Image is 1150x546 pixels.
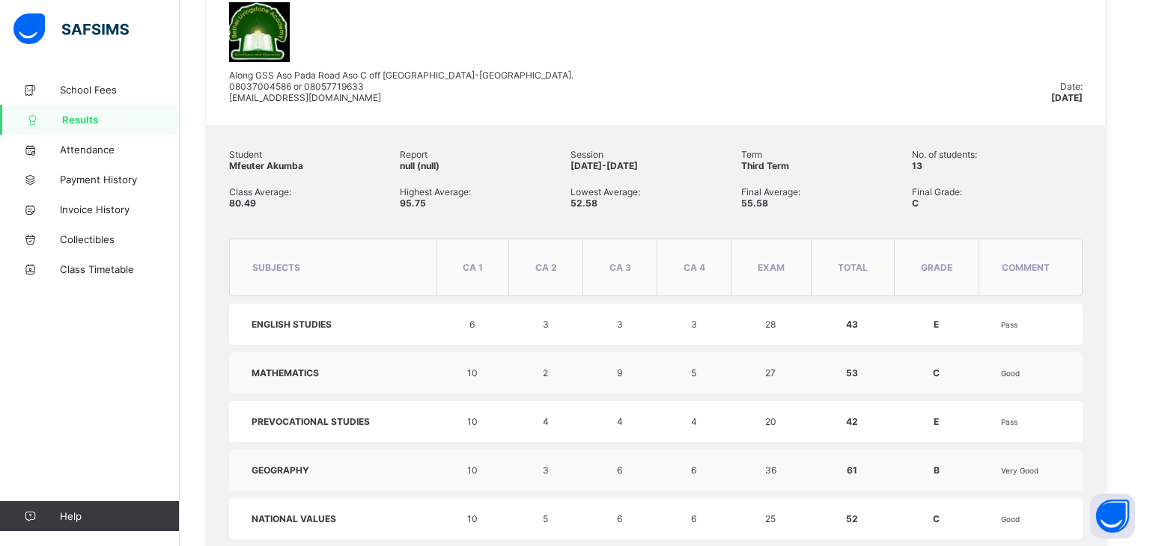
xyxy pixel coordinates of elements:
[60,144,180,156] span: Attendance
[847,464,857,476] span: 61
[463,262,483,273] span: CA 1
[13,13,129,45] img: safsims
[571,197,597,209] span: 52.58
[400,186,571,197] span: Highest Average:
[765,513,776,524] span: 25
[543,464,549,476] span: 3
[60,263,180,275] span: Class Timetable
[252,319,332,330] span: ENGLISH STUDIES
[691,464,696,476] span: 6
[846,367,858,378] span: 53
[617,513,622,524] span: 6
[400,149,571,160] span: Report
[571,160,638,171] span: [DATE]-[DATE]
[846,319,858,330] span: 43
[691,513,696,524] span: 6
[617,464,622,476] span: 6
[933,367,940,378] span: C
[1002,262,1050,273] span: comment
[934,319,939,330] span: E
[765,319,776,330] span: 28
[684,262,705,273] span: CA 4
[609,262,631,273] span: CA 3
[741,149,912,160] span: Term
[543,367,548,378] span: 2
[1001,369,1020,378] span: Good
[758,262,785,273] span: EXAM
[571,149,741,160] span: Session
[933,513,940,524] span: C
[912,160,922,171] span: 13
[921,262,952,273] span: grade
[741,186,912,197] span: Final Average:
[571,186,741,197] span: Lowest Average:
[765,367,776,378] span: 27
[846,416,858,427] span: 42
[229,2,290,62] img: bethel.png
[934,416,939,427] span: E
[765,416,776,427] span: 20
[838,262,868,273] span: total
[912,149,1083,160] span: No. of students:
[60,174,180,185] span: Payment History
[229,197,256,209] span: 80.49
[252,513,336,524] span: NATIONAL VALUES
[400,197,426,209] span: 95.75
[60,84,180,96] span: School Fees
[467,416,478,427] span: 10
[535,262,557,273] span: CA 2
[543,513,548,524] span: 5
[229,70,574,103] span: Along GSS Aso Pada Road Aso C off [GEOGRAPHIC_DATA]-[GEOGRAPHIC_DATA]. 08037004586 or 08057719633...
[617,416,623,427] span: 4
[229,186,400,197] span: Class Average:
[1001,466,1038,475] span: Very Good
[912,186,1083,197] span: Final Grade:
[229,149,400,160] span: Student
[912,197,919,209] span: C
[765,464,776,476] span: 36
[691,367,696,378] span: 5
[543,416,549,427] span: 4
[400,160,439,171] span: null (null)
[467,513,478,524] span: 10
[1060,81,1083,92] span: Date:
[467,367,478,378] span: 10
[252,262,300,273] span: subjects
[1001,515,1020,524] span: Good
[62,114,180,126] span: Results
[1001,417,1017,426] span: Pass
[934,464,940,476] span: B
[467,464,478,476] span: 10
[60,510,179,522] span: Help
[617,319,623,330] span: 3
[1051,92,1083,103] span: [DATE]
[60,203,180,215] span: Invoice History
[691,416,697,427] span: 4
[1090,494,1135,539] button: Open asap
[229,160,303,171] span: Mfeuter Akumba
[252,464,309,476] span: GEOGRAPHY
[617,367,622,378] span: 9
[252,416,370,427] span: PREVOCATIONAL STUDIES
[1001,320,1017,329] span: Pass
[469,319,475,330] span: 6
[691,319,697,330] span: 3
[252,367,319,378] span: MATHEMATICS
[741,160,789,171] span: Third Term
[543,319,549,330] span: 3
[741,197,768,209] span: 55.58
[60,233,180,245] span: Collectibles
[846,513,858,524] span: 52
